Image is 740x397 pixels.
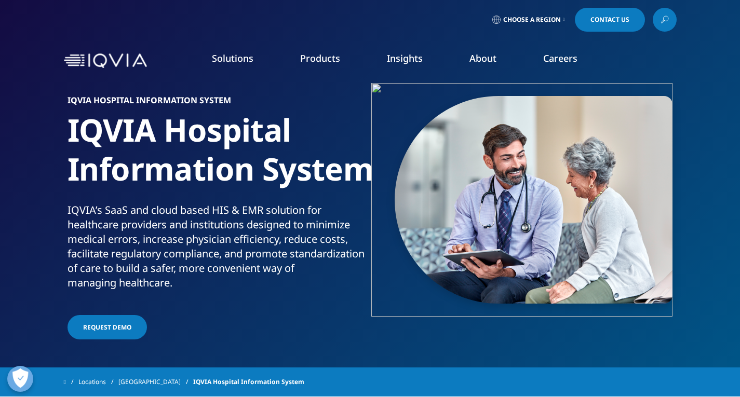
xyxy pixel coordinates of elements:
span: Choose a Region [503,16,561,24]
a: [GEOGRAPHIC_DATA] [118,373,193,391]
a: Solutions [212,52,253,64]
h1: IQVIA Hospital Information System [68,111,366,203]
a: Products [300,52,340,64]
a: Careers [543,52,577,64]
span: Request Demo [83,323,131,332]
img: image1.png [395,96,672,304]
a: Contact Us [575,8,645,32]
p: IQVIA’s SaaS and cloud based HIS & EMR solution for healthcare providers and institutions designe... [68,203,366,296]
nav: Primary [151,36,677,85]
h6: IQVIA Hospital Information System [68,96,366,111]
span: Contact Us [590,17,629,23]
a: Locations [78,373,118,391]
a: Request Demo [68,315,147,339]
img: IQVIA Healthcare Information Technology and Pharma Clinical Research Company [64,53,147,69]
a: Insights [387,52,423,64]
a: About [469,52,496,64]
span: IQVIA Hospital Information System [193,373,304,391]
button: Open Preferences [7,366,33,392]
